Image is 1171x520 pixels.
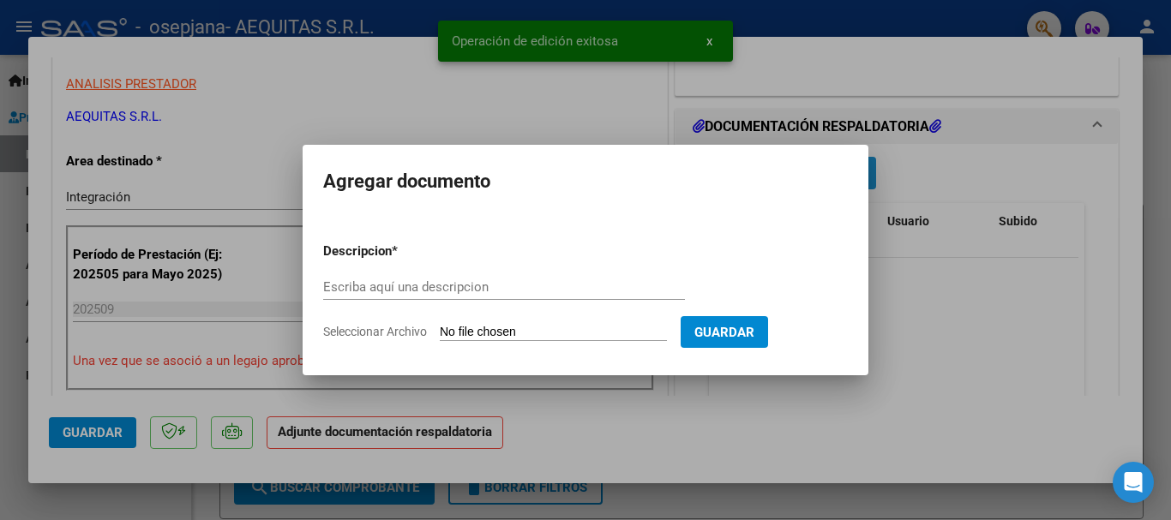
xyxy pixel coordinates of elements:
span: Seleccionar Archivo [323,325,427,338]
div: Open Intercom Messenger [1113,462,1154,503]
button: Guardar [681,316,768,348]
span: Guardar [694,325,754,340]
p: Descripcion [323,242,481,261]
h2: Agregar documento [323,165,848,198]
